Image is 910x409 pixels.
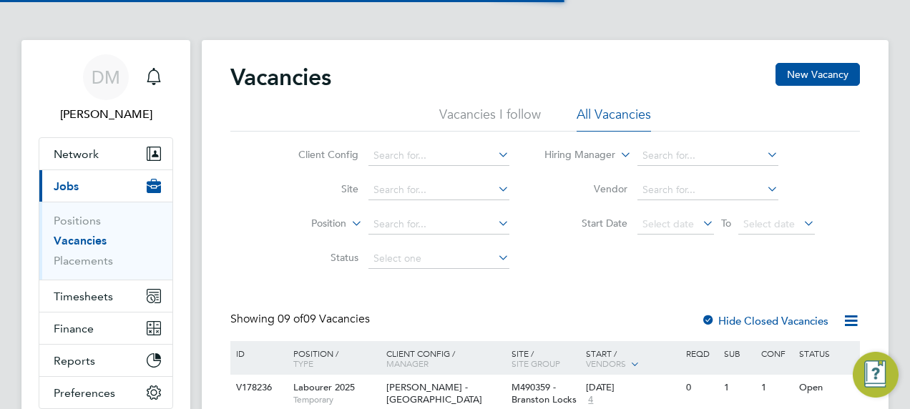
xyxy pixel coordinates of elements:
input: Search for... [368,180,509,200]
div: Showing [230,312,373,327]
span: 09 Vacancies [278,312,370,326]
span: Temporary [293,394,379,405]
label: Hiring Manager [533,148,615,162]
div: Reqd [682,341,720,365]
div: Client Config / [383,341,508,375]
label: Status [276,251,358,264]
label: Site [276,182,358,195]
span: Select date [743,217,795,230]
span: Reports [54,354,95,368]
span: To [717,214,735,232]
input: Select one [368,249,509,269]
div: V178236 [233,375,283,401]
div: 0 [682,375,720,401]
label: Position [264,217,346,231]
a: Vacancies [54,234,107,247]
button: Finance [39,312,172,344]
span: Vendors [586,358,626,369]
div: Conf [758,341,795,365]
div: [DATE] [586,382,679,394]
button: Timesheets [39,280,172,312]
div: 1 [720,375,758,401]
span: Site Group [512,358,560,369]
button: New Vacancy [776,63,860,86]
span: Dale Moffat [39,106,173,123]
span: [PERSON_NAME] - [GEOGRAPHIC_DATA] [386,381,482,405]
span: Timesheets [54,290,113,303]
div: Sub [720,341,758,365]
div: Open [796,375,858,401]
button: Engage Resource Center [853,352,899,398]
li: Vacancies I follow [439,106,541,132]
span: Jobs [54,179,79,193]
input: Search for... [368,215,509,235]
div: Status [796,341,858,365]
div: Jobs [39,202,172,280]
span: Finance [54,322,94,335]
a: Positions [54,214,101,227]
label: Client Config [276,148,358,161]
a: Placements [54,254,113,267]
span: 09 of [278,312,303,326]
a: DM[PERSON_NAME] [39,54,173,123]
div: Site / [508,341,583,375]
div: 1 [758,375,795,401]
h2: Vacancies [230,63,331,92]
label: Start Date [545,217,627,230]
span: Labourer 2025 [293,381,355,393]
input: Search for... [368,146,509,166]
span: Manager [386,358,429,369]
span: Network [54,147,99,161]
button: Network [39,138,172,169]
span: DM [92,68,120,87]
span: Preferences [54,386,115,400]
input: Search for... [637,146,778,166]
span: Type [293,358,313,369]
span: 4 [586,394,595,406]
div: Position / [283,341,383,375]
label: Hide Closed Vacancies [701,314,828,327]
div: Start / [582,341,682,377]
button: Reports [39,345,172,376]
li: All Vacancies [577,106,651,132]
button: Jobs [39,170,172,202]
div: ID [233,341,283,365]
button: Preferences [39,377,172,408]
input: Search for... [637,180,778,200]
span: M490359 - Branston Locks [512,381,577,405]
span: Select date [642,217,694,230]
label: Vendor [545,182,627,195]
